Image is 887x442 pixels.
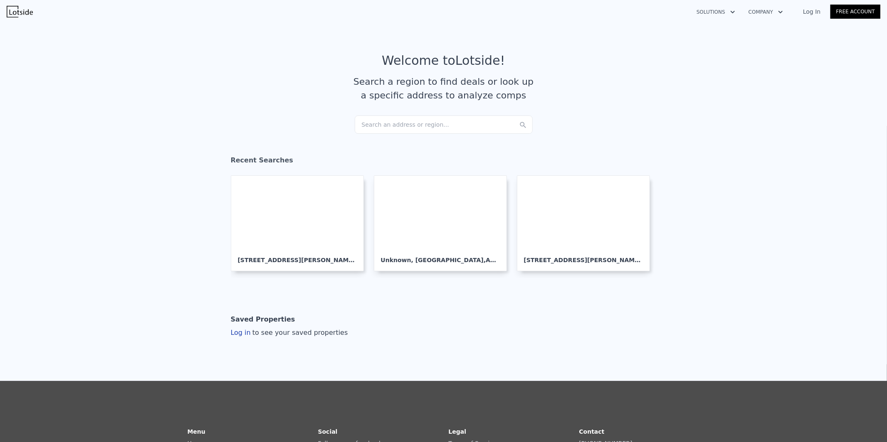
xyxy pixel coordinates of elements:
div: Search a region to find deals or look up a specific address to analyze comps [351,75,537,102]
div: Recent Searches [231,149,657,175]
a: Unknown, [GEOGRAPHIC_DATA],AZ 86442 [374,175,514,271]
div: [STREET_ADDRESS][PERSON_NAME] , New [PERSON_NAME] [524,249,643,264]
div: Log in [231,328,348,338]
div: Search an address or region... [355,115,533,134]
img: Lotside [7,6,33,17]
span: to see your saved properties [251,329,348,336]
div: Unknown , [GEOGRAPHIC_DATA] [381,249,500,264]
div: Saved Properties [231,311,295,328]
a: Log In [793,7,830,16]
span: , AZ 86442 [484,257,517,263]
strong: Legal [449,428,467,435]
a: [STREET_ADDRESS][PERSON_NAME], New [PERSON_NAME] [517,175,657,271]
div: Welcome to Lotside ! [382,53,505,68]
a: [STREET_ADDRESS][PERSON_NAME], Kingman [231,175,371,271]
button: Company [742,5,790,20]
button: Solutions [690,5,742,20]
strong: Social [318,428,338,435]
strong: Contact [579,428,605,435]
a: Free Account [830,5,880,19]
div: [STREET_ADDRESS][PERSON_NAME] , Kingman [238,249,357,264]
strong: Menu [188,428,205,435]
